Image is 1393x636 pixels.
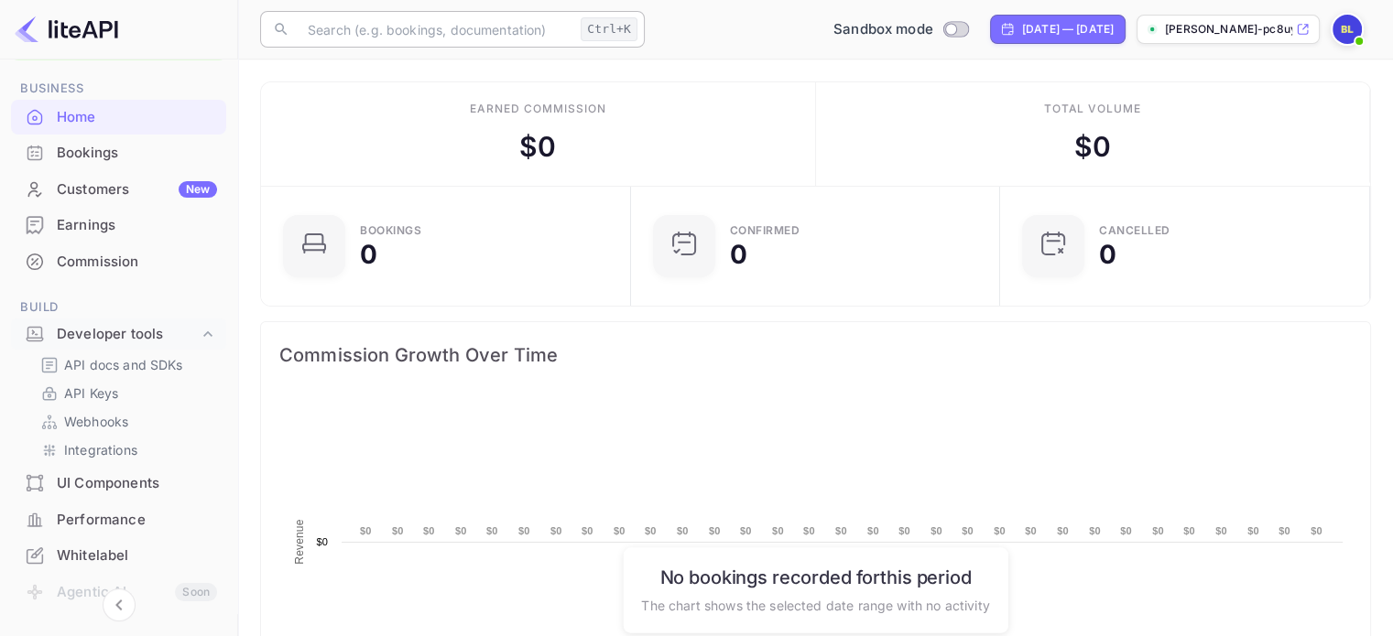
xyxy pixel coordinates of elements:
text: $0 [518,525,530,536]
div: Earnings [57,215,217,236]
h6: No bookings recorded for this period [641,566,989,587]
text: $0 [1311,525,1322,536]
div: Bookings [360,225,421,236]
text: $0 [1215,525,1227,536]
text: $0 [614,525,626,536]
div: Commission [57,252,217,273]
text: $0 [740,525,752,536]
p: [PERSON_NAME]-pc8uy.nuitee.... [1165,21,1292,38]
text: $0 [1183,525,1195,536]
div: 0 [730,242,747,267]
p: The chart shows the selected date range with no activity [641,595,989,614]
a: Bookings [11,135,226,169]
div: CANCELLED [1099,225,1170,236]
input: Search (e.g. bookings, documentation) [297,11,573,48]
a: Home [11,100,226,134]
text: $0 [867,525,879,536]
a: Webhooks [40,412,212,431]
div: Customers [57,179,217,200]
span: Commission Growth Over Time [279,340,1352,370]
div: Whitelabel [57,545,217,566]
a: Integrations [40,440,212,459]
text: $0 [316,536,328,547]
text: $0 [1247,525,1259,536]
div: New [179,181,217,198]
span: Business [11,79,226,99]
div: Webhooks [33,408,219,435]
p: Integrations [64,440,137,459]
text: $0 [582,525,593,536]
div: Switch to Production mode [826,19,975,40]
div: Whitelabel [11,538,226,574]
text: $0 [423,525,435,536]
text: $0 [772,525,784,536]
a: Earnings [11,208,226,242]
text: $0 [994,525,1006,536]
a: CustomersNew [11,172,226,206]
div: Bookings [57,143,217,164]
text: $0 [1120,525,1132,536]
div: Click to change the date range period [990,15,1126,44]
button: Collapse navigation [103,588,136,621]
div: API Keys [33,380,219,406]
text: $0 [550,525,562,536]
div: 0 [360,242,377,267]
div: CustomersNew [11,172,226,208]
div: Bookings [11,135,226,171]
div: API docs and SDKs [33,351,219,378]
div: Performance [11,502,226,538]
a: Performance [11,502,226,536]
div: Commission [11,244,226,280]
text: $0 [486,525,498,536]
a: API docs and SDKs [40,355,212,374]
div: UI Components [57,473,217,494]
p: Webhooks [64,412,128,431]
text: $0 [392,525,404,536]
div: [DATE] — [DATE] [1022,21,1114,38]
div: Total volume [1043,101,1141,117]
div: 0 [1099,242,1116,267]
p: API docs and SDKs [64,355,183,374]
text: $0 [677,525,689,536]
a: API Keys [40,383,212,403]
div: Integrations [33,437,219,463]
text: $0 [360,525,372,536]
div: Earnings [11,208,226,243]
text: $0 [1152,525,1164,536]
span: Build [11,297,226,318]
text: $0 [709,525,721,536]
div: $ 0 [519,126,556,167]
text: $0 [455,525,467,536]
p: API Keys [64,383,118,403]
span: Sandbox mode [833,19,933,40]
div: $ 0 [1074,126,1111,167]
text: $0 [1057,525,1069,536]
div: Earned commission [470,101,605,117]
div: Performance [57,510,217,531]
img: Bidit LK [1333,15,1362,44]
text: $0 [835,525,847,536]
div: Ctrl+K [581,17,637,41]
text: $0 [1089,525,1101,536]
text: $0 [898,525,910,536]
div: Confirmed [730,225,800,236]
text: $0 [645,525,657,536]
div: Home [57,107,217,128]
text: $0 [803,525,815,536]
div: Home [11,100,226,135]
text: $0 [930,525,942,536]
text: $0 [1025,525,1037,536]
div: UI Components [11,466,226,501]
text: $0 [1279,525,1290,536]
img: LiteAPI logo [15,15,118,44]
a: Commission [11,244,226,278]
div: Developer tools [57,324,199,345]
a: UI Components [11,466,226,500]
text: Revenue [293,519,306,564]
a: Whitelabel [11,538,226,572]
div: Developer tools [11,318,226,350]
text: $0 [962,525,974,536]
